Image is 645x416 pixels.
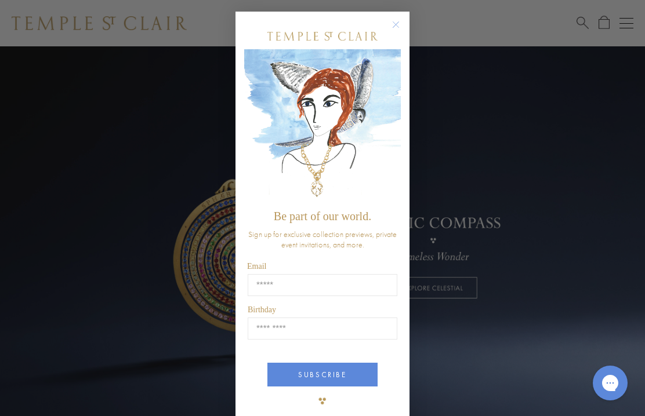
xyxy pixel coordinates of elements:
button: Close dialog [394,23,409,38]
span: Sign up for exclusive collection previews, private event invitations, and more. [248,229,397,250]
button: SUBSCRIBE [267,363,378,386]
input: Email [248,274,397,296]
img: c4a9eb12-d91a-4d4a-8ee0-386386f4f338.jpeg [244,49,401,204]
span: Birthday [248,305,276,314]
img: Temple St. Clair [267,32,378,41]
iframe: Gorgias live chat messenger [587,362,633,404]
img: TSC [311,389,334,413]
span: Email [247,262,266,271]
span: Be part of our world. [274,210,371,222]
